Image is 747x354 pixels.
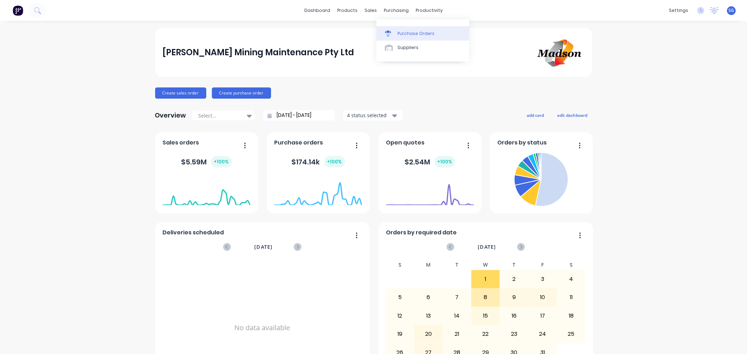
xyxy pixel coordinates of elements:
[412,5,446,16] div: productivity
[557,260,586,270] div: S
[535,36,585,69] img: Madson Mining Maintenance Pty Ltd
[415,289,443,306] div: 6
[376,41,469,55] a: Suppliers
[415,307,443,325] div: 13
[386,289,414,306] div: 5
[380,5,412,16] div: purchasing
[155,87,206,99] button: Create sales order
[435,156,455,168] div: + 100 %
[443,325,471,343] div: 21
[472,270,500,288] div: 1
[557,307,585,325] div: 18
[553,111,592,120] button: edit dashboard
[529,307,557,325] div: 17
[500,260,528,270] div: T
[301,5,334,16] a: dashboard
[729,7,734,14] span: SG
[500,325,528,343] div: 23
[414,260,443,270] div: M
[212,87,271,99] button: Create purchase order
[162,45,354,59] div: [PERSON_NAME] Mining Maintenance Pty Ltd
[665,5,692,16] div: settings
[324,156,345,168] div: + 100 %
[397,30,435,37] div: Purchase Orders
[397,44,419,51] div: Suppliers
[211,156,232,168] div: + 100 %
[529,270,557,288] div: 3
[478,243,496,251] span: [DATE]
[343,110,403,121] button: 4 status selected
[405,156,455,168] div: $ 2.54M
[472,289,500,306] div: 8
[376,26,469,40] a: Purchase Orders
[557,270,585,288] div: 4
[500,307,528,325] div: 16
[361,5,380,16] div: sales
[557,289,585,306] div: 11
[254,243,272,251] span: [DATE]
[415,325,443,343] div: 20
[523,111,549,120] button: add card
[386,228,457,237] span: Orders by required date
[162,139,199,147] span: Sales orders
[155,108,186,122] div: Overview
[500,270,528,288] div: 2
[557,325,585,343] div: 25
[347,112,391,119] div: 4 status selected
[472,307,500,325] div: 15
[386,139,424,147] span: Open quotes
[528,260,557,270] div: F
[443,260,471,270] div: T
[443,307,471,325] div: 14
[471,260,500,270] div: W
[292,156,345,168] div: $ 174.14k
[274,139,323,147] span: Purchase orders
[497,139,547,147] span: Orders by status
[529,325,557,343] div: 24
[334,5,361,16] div: products
[13,5,23,16] img: Factory
[472,325,500,343] div: 22
[529,289,557,306] div: 10
[386,325,414,343] div: 19
[443,289,471,306] div: 7
[386,307,414,325] div: 12
[386,260,414,270] div: S
[500,289,528,306] div: 9
[181,156,232,168] div: $ 5.59M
